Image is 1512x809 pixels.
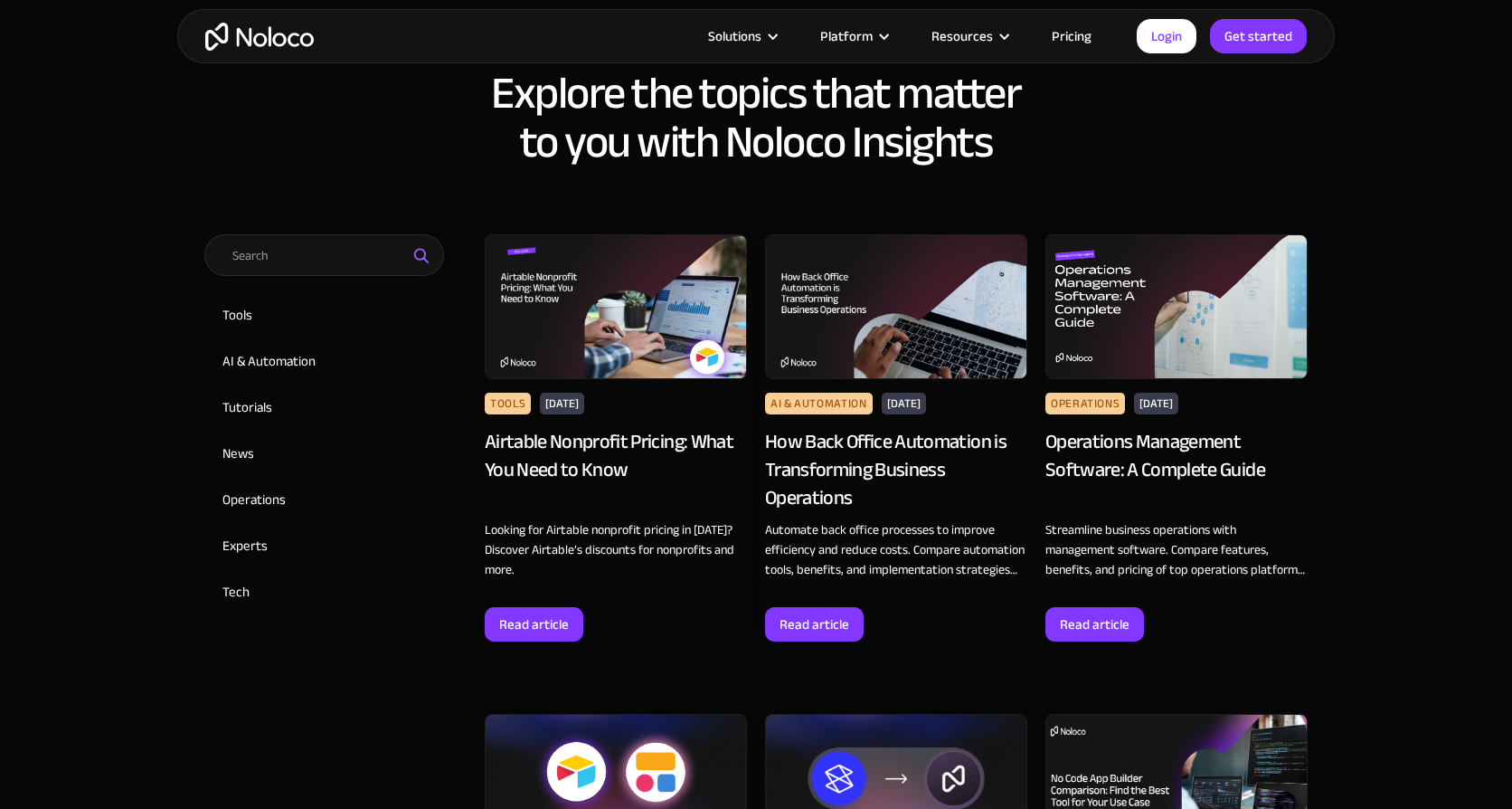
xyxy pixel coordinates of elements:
a: home [205,23,314,51]
img: Operations Management Software: A Complete Guide [1045,234,1308,379]
div: Solutions [685,24,798,48]
div: [DATE] [540,393,584,414]
a: Pricing [1029,24,1114,48]
div: [DATE] [882,393,926,414]
a: Get started [1210,19,1307,53]
div: Operations Management Software: A Complete Guide [1045,428,1308,511]
h2: Explore the topics that matter to you with Noloco Insights [195,69,1317,167]
div: Tools [485,393,531,414]
div: Resources [931,24,993,48]
div: How Back Office Automation is Transforming Business Operations [765,428,1027,511]
div: Read article [780,613,849,636]
form: Email Form 2 [204,234,467,613]
a: AI & Automation[DATE]How Back Office Automation is Transforming Business OperationsAutomate back ... [765,234,1027,642]
a: Operations Management Software: A Complete GuideOperations[DATE]Operations Management Software: A... [1045,234,1308,642]
a: Login [1137,19,1196,53]
div: Platform [820,24,873,48]
div: Streamline business operations with management software. Compare features, benefits, and pricing ... [1045,520,1308,580]
div: Read article [499,613,569,636]
div: Solutions [708,24,761,48]
div: [DATE] [1134,393,1178,414]
div: Resources [909,24,1029,48]
div: Read article [1060,613,1129,636]
div: Automate back office processes to improve efficiency and reduce costs. Compare automation tools, ... [765,520,1027,580]
a: Tools[DATE]Airtable Nonprofit Pricing: What You Need to KnowLooking for Airtable nonprofit pricin... [485,234,747,642]
div: AI & Automation [765,393,873,414]
div: Looking for Airtable nonprofit pricing in [DATE]? Discover Airtable’s discounts for nonprofits an... [485,520,747,580]
div: Airtable Nonprofit Pricing: What You Need to Know [485,428,747,511]
input: Search [204,234,444,276]
div: Operations [1045,393,1125,414]
div: Platform [798,24,909,48]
